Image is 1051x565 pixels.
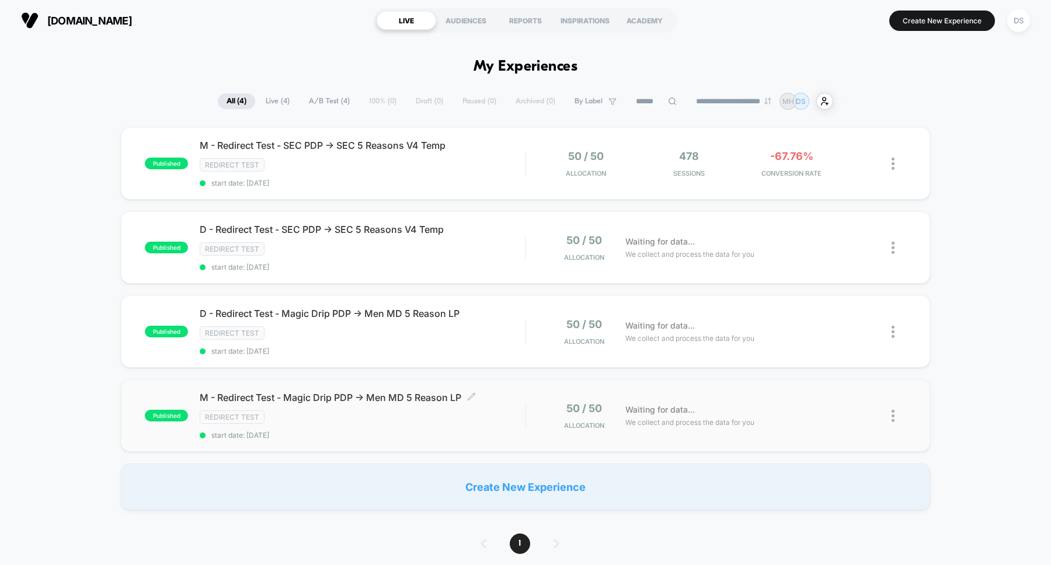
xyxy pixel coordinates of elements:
[21,12,39,29] img: Visually logo
[625,333,754,344] span: We collect and process the data for you
[564,253,604,261] span: Allocation
[625,417,754,428] span: We collect and process the data for you
[625,235,695,248] span: Waiting for data...
[1004,9,1033,33] button: DS
[257,93,298,109] span: Live ( 4 )
[145,410,188,421] span: published
[625,249,754,260] span: We collect and process the data for you
[200,410,265,424] span: Redirect Test
[625,403,695,416] span: Waiting for data...
[782,97,794,106] p: MH
[615,11,674,30] div: ACADEMY
[892,242,895,254] img: close
[200,347,525,355] span: start date: [DATE]
[564,337,604,346] span: Allocation
[200,242,265,256] span: Redirect Test
[200,179,525,187] span: start date: [DATE]
[200,224,525,235] span: D - Redirect Test - SEC PDP -> SEC 5 Reasons V4 Temp
[9,261,530,272] input: Seek
[145,242,188,253] span: published
[679,150,699,162] span: 478
[18,11,135,30] button: [DOMAIN_NAME]
[892,158,895,170] img: close
[743,169,840,177] span: CONVERSION RATE
[300,93,359,109] span: A/B Test ( 4 )
[145,326,188,337] span: published
[200,308,525,319] span: D - Redirect Test - Magic Drip PDP -> Men MD 5 Reason LP
[474,58,578,75] h1: My Experiences
[436,11,496,30] div: AUDIENCES
[398,280,429,292] div: Duration
[566,169,606,177] span: Allocation
[496,11,555,30] div: REPORTS
[200,326,265,340] span: Redirect Test
[566,234,602,246] span: 50 / 50
[200,392,525,403] span: M - Redirect Test - Magic Drip PDP -> Men MD 5 Reason LP
[452,281,487,292] input: Volume
[566,402,602,414] span: 50 / 50
[568,150,604,162] span: 50 / 50
[121,463,930,510] div: Create New Experience
[892,410,895,422] img: close
[764,97,771,104] img: end
[625,319,695,332] span: Waiting for data...
[47,15,132,27] span: [DOMAIN_NAME]
[200,263,525,271] span: start date: [DATE]
[254,137,282,165] button: Play, NEW DEMO 2025-VEED.mp4
[564,421,604,430] span: Allocation
[370,280,396,292] div: Current time
[566,318,602,330] span: 50 / 50
[200,139,525,151] span: M - Redirect Test - SEC PDP -> SEC 5 Reasons V4 Temp
[796,97,806,106] p: DS
[770,150,813,162] span: -67.76%
[892,326,895,338] img: close
[200,431,525,440] span: start date: [DATE]
[1007,9,1030,32] div: DS
[145,158,188,169] span: published
[377,11,436,30] div: LIVE
[641,169,737,177] span: Sessions
[6,277,25,295] button: Play, NEW DEMO 2025-VEED.mp4
[575,97,603,106] span: By Label
[555,11,615,30] div: INSPIRATIONS
[510,533,530,554] span: 1
[889,11,995,31] button: Create New Experience
[218,93,255,109] span: All ( 4 )
[200,158,265,172] span: Redirect Test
